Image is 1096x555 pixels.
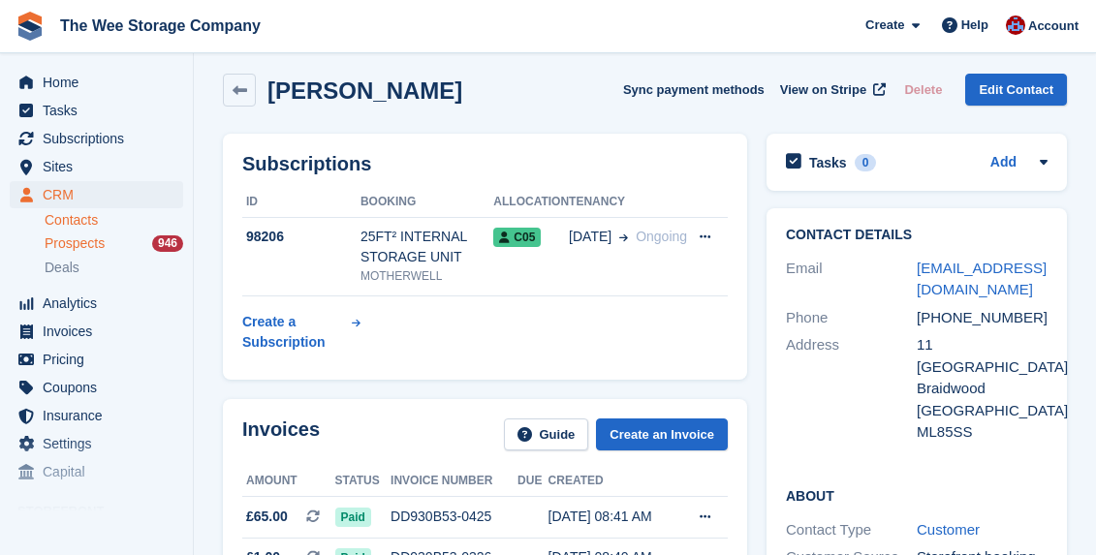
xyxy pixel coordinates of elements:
[242,227,360,247] div: 98206
[335,508,371,527] span: Paid
[990,152,1017,174] a: Add
[242,187,360,218] th: ID
[809,154,847,171] h2: Tasks
[865,15,904,35] span: Create
[917,400,1048,422] div: [GEOGRAPHIC_DATA]
[242,466,335,497] th: Amount
[43,181,159,208] span: CRM
[786,258,917,301] div: Email
[917,334,1048,378] div: 11 [GEOGRAPHIC_DATA]
[391,507,517,527] div: DD930B53-0425
[360,187,493,218] th: Booking
[242,153,728,175] h2: Subscriptions
[10,125,183,152] a: menu
[152,235,183,252] div: 946
[45,234,105,253] span: Prospects
[1028,16,1079,36] span: Account
[917,307,1048,329] div: [PHONE_NUMBER]
[43,153,159,180] span: Sites
[772,74,890,106] a: View on Stripe
[855,154,877,171] div: 0
[10,430,183,457] a: menu
[504,418,589,450] a: Guide
[623,74,765,106] button: Sync payment methods
[335,466,391,497] th: Status
[10,153,183,180] a: menu
[10,458,183,485] a: menu
[360,267,493,285] div: MOTHERWELL
[548,507,677,527] div: [DATE] 08:41 AM
[917,378,1048,400] div: Braidwood
[786,228,1048,243] h2: Contact Details
[596,418,728,450] a: Create an Invoice
[10,374,183,401] a: menu
[360,227,493,267] div: 25FT² INTERNAL STORAGE UNIT
[43,290,159,317] span: Analytics
[896,74,950,106] button: Delete
[43,318,159,345] span: Invoices
[391,466,517,497] th: Invoice number
[10,346,183,373] a: menu
[43,402,159,429] span: Insurance
[961,15,988,35] span: Help
[52,10,268,42] a: The Wee Storage Company
[780,80,866,100] span: View on Stripe
[10,181,183,208] a: menu
[10,97,183,124] a: menu
[636,229,687,244] span: Ongoing
[17,502,193,521] span: Storefront
[43,346,159,373] span: Pricing
[10,290,183,317] a: menu
[45,259,79,277] span: Deals
[43,69,159,96] span: Home
[493,228,541,247] span: C05
[45,211,183,230] a: Contacts
[242,418,320,450] h2: Invoices
[43,458,159,485] span: Capital
[45,233,183,254] a: Prospects 946
[1006,15,1025,35] img: Scott Ritchie
[548,466,677,497] th: Created
[786,334,917,444] div: Address
[569,187,687,218] th: Tenancy
[10,318,183,345] a: menu
[786,519,917,541] div: Contact Type
[917,260,1047,298] a: [EMAIL_ADDRESS][DOMAIN_NAME]
[43,374,159,401] span: Coupons
[246,507,288,527] span: £65.00
[965,74,1067,106] a: Edit Contact
[786,307,917,329] div: Phone
[43,430,159,457] span: Settings
[517,466,548,497] th: Due
[917,421,1048,444] div: ML85SS
[43,125,159,152] span: Subscriptions
[242,304,360,360] a: Create a Subscription
[10,402,183,429] a: menu
[493,187,569,218] th: Allocation
[43,97,159,124] span: Tasks
[45,258,183,278] a: Deals
[16,12,45,41] img: stora-icon-8386f47178a22dfd0bd8f6a31ec36ba5ce8667c1dd55bd0f319d3a0aa187defe.svg
[242,312,348,353] div: Create a Subscription
[10,69,183,96] a: menu
[786,485,1048,505] h2: About
[569,227,611,247] span: [DATE]
[267,77,462,104] h2: [PERSON_NAME]
[917,521,980,538] a: Customer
